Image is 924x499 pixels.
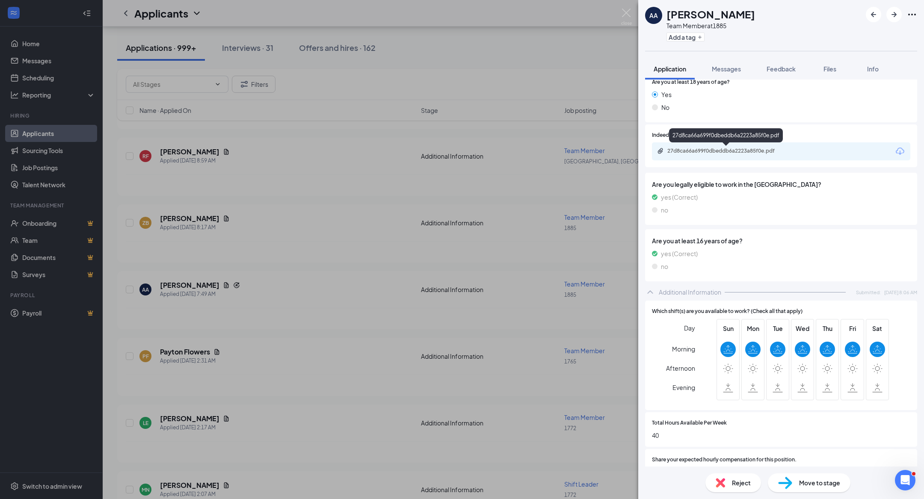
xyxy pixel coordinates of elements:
svg: Download [895,146,905,156]
span: Share your expected hourly compensation for this position. [652,456,797,464]
svg: Ellipses [907,9,917,20]
span: Mon [745,324,761,333]
button: ArrowRight [886,7,902,22]
svg: Paperclip [657,148,664,154]
span: yes (Correct) [661,192,698,202]
span: Tue [770,324,785,333]
button: PlusAdd a tag [666,32,705,41]
svg: ChevronUp [645,287,655,297]
div: AA [649,11,658,20]
span: Indeed Resume [652,131,690,139]
span: Reject [732,478,751,487]
button: ArrowLeftNew [866,7,881,22]
svg: ArrowRight [889,9,899,20]
span: Submitted: [856,289,881,296]
span: Info [867,65,879,73]
span: yes (Correct) [661,249,698,258]
iframe: Intercom live chat [895,470,915,490]
span: Application [654,65,686,73]
span: Yes [661,90,672,99]
span: Total Hours Available Per Week [652,419,727,427]
span: Move to stage [799,478,840,487]
span: Thu [820,324,835,333]
span: Evening [672,380,695,395]
span: no [661,262,668,271]
span: Day [684,323,695,333]
h1: [PERSON_NAME] [666,7,755,21]
span: Messages [712,65,741,73]
div: Team Member at 1885 [666,21,755,30]
span: [DATE] 8:06 AM [884,289,917,296]
span: Sun [720,324,736,333]
span: Morning [672,341,695,357]
span: 40 [652,431,910,440]
svg: ArrowLeftNew [868,9,879,20]
div: 27d8ca66a699f0dbeddb6a2223a85f0e.pdf [667,148,787,154]
svg: Plus [697,35,702,40]
span: Which shift(s) are you available to work? (Check all that apply) [652,307,803,316]
span: Are you at least 18 years of age? [652,78,730,86]
span: Wed [795,324,810,333]
a: Paperclip27d8ca66a699f0dbeddb6a2223a85f0e.pdf [657,148,796,156]
span: Afternoon [666,360,695,376]
div: Additional Information [659,288,721,296]
span: Sat [870,324,885,333]
span: Are you legally eligible to work in the [GEOGRAPHIC_DATA]? [652,180,910,189]
span: No [661,103,669,112]
span: no [661,205,668,215]
span: Fri [845,324,860,333]
div: 27d8ca66a699f0dbeddb6a2223a85f0e.pdf [669,128,783,142]
span: Files [823,65,836,73]
span: Are you at least 16 years of age? [652,236,910,245]
span: Feedback [767,65,796,73]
